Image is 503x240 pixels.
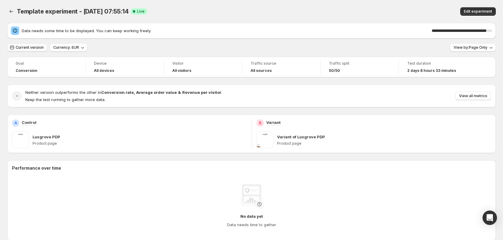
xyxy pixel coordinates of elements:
[407,61,469,66] span: Test duration
[172,61,233,66] span: Visitor
[251,68,272,73] h4: All sources
[277,141,491,146] p: Product page
[329,61,390,66] span: Traffic split
[14,121,17,125] h2: A
[251,60,312,74] a: Traffic sourceAll sources
[33,141,247,146] p: Product page
[227,222,276,228] h4: Data needs time to gather
[12,131,29,148] img: Luxgrove PDP
[101,90,134,95] strong: Conversion rate
[94,68,114,73] h4: All devices
[25,97,105,102] span: Keep the test running to gather more data.
[7,43,47,52] button: Current version
[16,45,44,50] span: Current version
[12,165,491,171] h2: Performance over time
[94,60,155,74] a: DeviceAll devices
[134,90,135,95] strong: ,
[16,68,37,73] span: Conversion
[460,7,496,16] button: Edit experiment
[277,134,325,140] p: Variant of Luxgrove PDP
[50,43,87,52] button: Currency: EUR
[22,28,432,34] span: Data needs some time to be displayed. You can keep working freely.
[136,90,177,95] strong: Average order value
[16,93,18,99] h2: -
[7,7,16,16] button: Back
[94,61,155,66] span: Device
[178,90,181,95] strong: &
[329,68,340,73] span: 50/50
[407,68,456,73] span: 2 days 8 hours 33 minutes
[22,119,36,125] p: Control
[407,60,469,74] a: Test duration2 days 8 hours 33 minutes
[53,45,79,50] span: Currency: EUR
[450,43,496,52] button: View by:Page Only
[464,9,492,14] span: Edit experiment
[251,61,312,66] span: Traffic source
[239,184,264,208] img: No data yet
[17,8,129,15] span: Template experiment - [DATE] 07:55:14
[240,213,263,219] h4: No data yet
[454,45,487,50] span: View by: Page Only
[182,90,221,95] strong: Revenue per visitor
[16,60,77,74] a: GoalConversion
[329,60,390,74] a: Traffic split50/50
[137,9,145,14] span: Live
[257,131,273,148] img: Variant of Luxgrove PDP
[459,94,487,98] span: View all metrics
[33,134,60,140] p: Luxgrove PDP
[259,121,261,125] h2: B
[16,61,77,66] span: Goal
[172,60,233,74] a: VisitorAll visitors
[266,119,281,125] p: Variant
[455,92,491,100] button: View all metrics
[483,211,497,225] div: Open Intercom Messenger
[25,90,222,95] span: Neither version outperforms the other in .
[172,68,191,73] h4: All visitors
